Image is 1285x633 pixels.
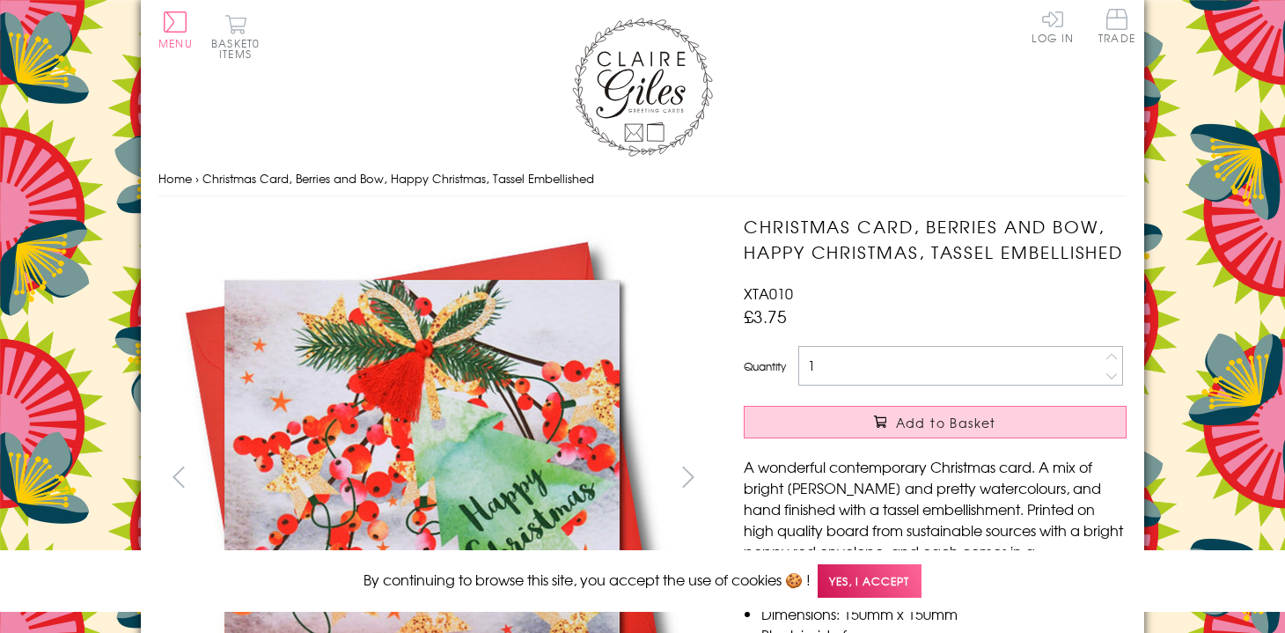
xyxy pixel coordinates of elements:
[744,456,1127,583] p: A wonderful contemporary Christmas card. A mix of bright [PERSON_NAME] and pretty watercolours, a...
[744,406,1127,438] button: Add to Basket
[761,603,1127,624] li: Dimensions: 150mm x 150mm
[158,170,192,187] a: Home
[744,304,787,328] span: £3.75
[818,564,922,599] span: Yes, I accept
[744,214,1127,265] h1: Christmas Card, Berries and Bow, Happy Christmas, Tassel Embellished
[195,170,199,187] span: ›
[158,35,193,51] span: Menu
[158,161,1127,197] nav: breadcrumbs
[158,11,193,48] button: Menu
[158,457,198,497] button: prev
[211,14,260,59] button: Basket0 items
[1098,9,1135,47] a: Trade
[669,457,709,497] button: next
[202,170,594,187] span: Christmas Card, Berries and Bow, Happy Christmas, Tassel Embellished
[1032,9,1074,43] a: Log In
[1098,9,1135,43] span: Trade
[572,18,713,157] img: Claire Giles Greetings Cards
[744,283,793,304] span: XTA010
[896,414,996,431] span: Add to Basket
[744,358,786,374] label: Quantity
[219,35,260,62] span: 0 items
